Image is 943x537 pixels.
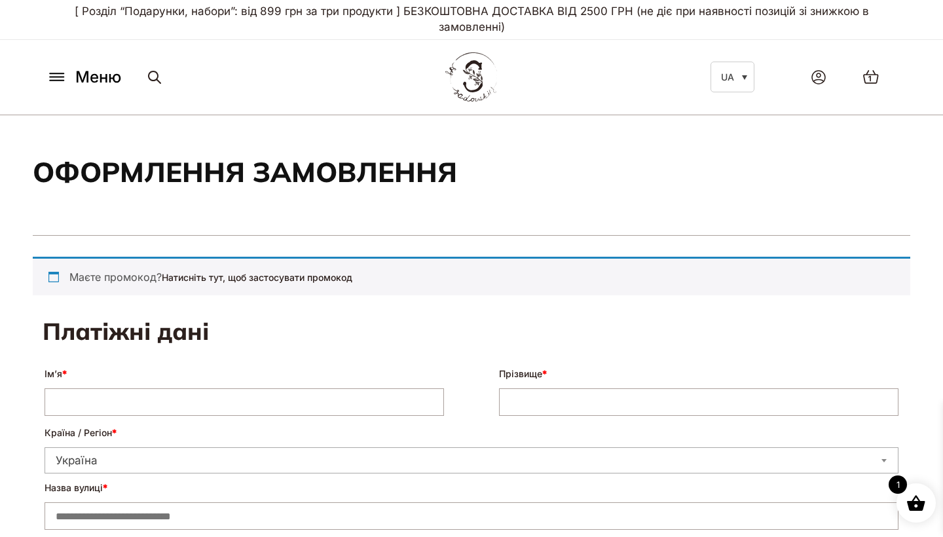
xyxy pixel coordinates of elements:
[112,424,117,442] abbr: обов'язкове
[721,71,734,83] span: UA
[499,365,898,383] label: Прізвище
[45,365,444,383] label: Ім’я
[33,155,457,191] h1: Оформлення замовлення
[75,65,121,89] span: Меню
[162,272,352,283] a: Натисніть тут, щоб застосувати промокод
[45,447,898,473] span: Країна / Регіон
[103,479,107,497] abbr: обов'язкове
[711,62,754,92] a: UA
[889,475,907,494] span: 1
[45,424,117,442] label: Країна / Регіон
[542,365,547,383] abbr: обов'язкове
[868,73,872,84] span: 1
[62,365,67,383] abbr: обов'язкове
[849,56,893,98] a: 1
[45,479,107,497] label: Назва вулиці
[33,257,910,295] div: Маєте промокод?
[43,65,125,90] button: Меню
[45,451,898,470] span: Україна
[445,52,498,102] img: BY SADOVSKIY
[43,316,900,347] h3: Платіжні дані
